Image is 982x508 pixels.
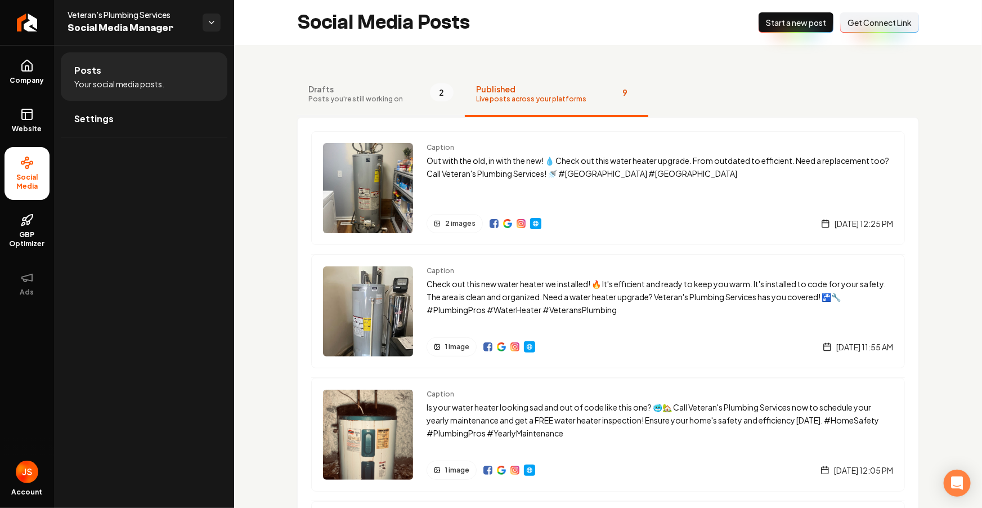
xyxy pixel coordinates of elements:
[68,20,194,36] span: Social Media Manager
[323,390,413,480] img: Post preview
[840,12,919,33] button: Get Connect Link
[503,219,512,228] img: Google
[510,342,519,351] a: View on Instagram
[497,466,506,475] img: Google
[427,266,893,275] span: Caption
[476,83,586,95] span: Published
[503,219,512,228] a: View on Google Business Profile
[323,143,413,233] img: Post preview
[510,466,519,475] a: View on Instagram
[848,17,912,28] span: Get Connect Link
[74,112,114,126] span: Settings
[517,219,526,228] a: View on Instagram
[6,76,49,85] span: Company
[430,83,454,101] span: 2
[311,254,905,368] a: Post previewCaptionCheck out this new water heater we installed! 🔥 It's efficient and ready to ke...
[5,262,50,306] button: Ads
[323,266,413,357] img: Post preview
[944,470,971,497] div: Open Intercom Messenger
[311,131,905,245] a: Post previewCaptionOut with the old, in with the new! 💧 Check out this water heater upgrade. From...
[427,401,893,439] p: Is your water heater looking sad and out of code like this one? 🥶🏡 Call Veteran's Plumbing Servic...
[17,14,38,32] img: Rebolt Logo
[766,17,826,28] span: Start a new post
[74,78,164,90] span: Your social media posts.
[530,218,541,229] a: Website
[490,219,499,228] img: Facebook
[427,390,893,399] span: Caption
[510,466,519,475] img: Instagram
[531,219,540,228] img: Website
[5,99,50,142] a: Website
[16,288,39,297] span: Ads
[427,154,893,180] p: Out with the old, in with the new! 💧 Check out this water heater upgrade. From outdated to effici...
[525,342,534,351] img: Website
[16,461,38,483] button: Open user button
[5,173,50,191] span: Social Media
[524,341,535,353] a: Website
[308,83,403,95] span: Drafts
[835,218,893,229] span: [DATE] 12:25 PM
[308,95,403,104] span: Posts you're still working on
[311,377,905,492] a: Post previewCaptionIs your water heater looking sad and out of code like this one? 🥶🏡 Call Vetera...
[5,204,50,257] a: GBP Optimizer
[490,219,499,228] a: View on Facebook
[74,64,101,77] span: Posts
[445,342,469,351] span: 1 image
[427,278,893,316] p: Check out this new water heater we installed! 🔥 It's efficient and ready to keep you warm. It's i...
[465,72,648,117] button: PublishedLive posts across your platforms9
[613,83,637,101] span: 9
[427,143,893,152] span: Caption
[445,219,476,228] span: 2 images
[483,342,492,351] img: Facebook
[12,488,43,497] span: Account
[483,466,492,475] a: View on Facebook
[68,9,194,20] span: Veteran's Plumbing Services
[5,50,50,94] a: Company
[517,219,526,228] img: Instagram
[8,124,47,133] span: Website
[834,465,893,476] span: [DATE] 12:05 PM
[5,230,50,248] span: GBP Optimizer
[297,72,465,117] button: DraftsPosts you're still working on2
[510,342,519,351] img: Instagram
[16,461,38,483] img: James Shamoun
[297,72,919,117] nav: Tabs
[525,466,534,475] img: Website
[497,466,506,475] a: View on Google Business Profile
[497,342,506,351] img: Google
[524,465,535,476] a: Website
[61,101,227,137] a: Settings
[836,341,893,353] span: [DATE] 11:55 AM
[759,12,833,33] button: Start a new post
[483,342,492,351] a: View on Facebook
[297,11,470,34] h2: Social Media Posts
[483,466,492,475] img: Facebook
[476,95,586,104] span: Live posts across your platforms
[497,342,506,351] a: View on Google Business Profile
[445,466,469,475] span: 1 image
